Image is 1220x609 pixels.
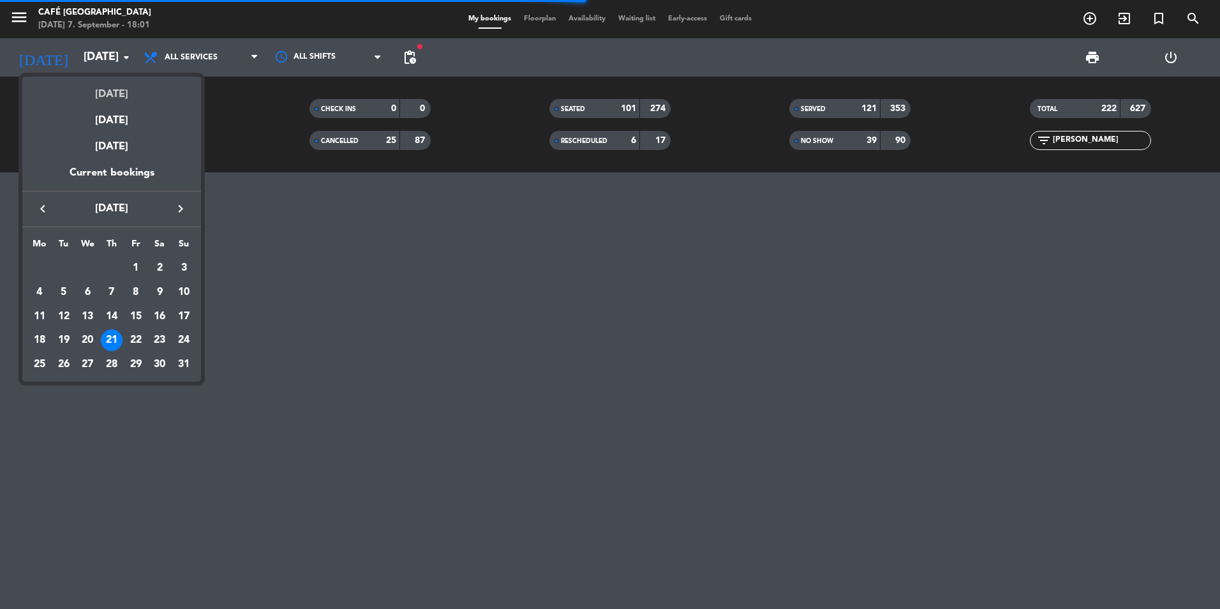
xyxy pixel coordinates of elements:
[125,329,147,351] div: 22
[101,329,123,351] div: 21
[77,354,98,375] div: 27
[75,304,100,329] td: August 13, 2025
[75,352,100,377] td: August 27, 2025
[173,329,195,351] div: 24
[27,280,52,304] td: August 4, 2025
[124,237,148,257] th: Friday
[29,354,50,375] div: 25
[173,201,188,216] i: keyboard_arrow_right
[53,329,75,351] div: 19
[27,304,52,329] td: August 11, 2025
[100,280,124,304] td: August 7, 2025
[54,200,169,217] span: [DATE]
[27,237,52,257] th: Monday
[173,282,195,303] div: 10
[172,352,196,377] td: August 31, 2025
[29,306,50,327] div: 11
[53,306,75,327] div: 12
[53,354,75,375] div: 26
[27,328,52,352] td: August 18, 2025
[31,200,54,217] button: keyboard_arrow_left
[173,257,195,279] div: 3
[149,354,170,375] div: 30
[149,282,170,303] div: 9
[173,306,195,327] div: 17
[53,282,75,303] div: 5
[124,256,148,280] td: August 1, 2025
[22,77,201,103] div: [DATE]
[75,280,100,304] td: August 6, 2025
[124,304,148,329] td: August 15, 2025
[52,304,76,329] td: August 12, 2025
[29,282,50,303] div: 4
[52,280,76,304] td: August 5, 2025
[100,237,124,257] th: Thursday
[124,328,148,352] td: August 22, 2025
[27,256,124,280] td: AUG
[148,280,172,304] td: August 9, 2025
[101,354,123,375] div: 28
[169,200,192,217] button: keyboard_arrow_right
[52,352,76,377] td: August 26, 2025
[125,257,147,279] div: 1
[124,352,148,377] td: August 29, 2025
[172,304,196,329] td: August 17, 2025
[101,306,123,327] div: 14
[100,328,124,352] td: August 21, 2025
[148,328,172,352] td: August 23, 2025
[77,329,98,351] div: 20
[149,306,170,327] div: 16
[52,328,76,352] td: August 19, 2025
[35,201,50,216] i: keyboard_arrow_left
[172,280,196,304] td: August 10, 2025
[148,237,172,257] th: Saturday
[125,306,147,327] div: 15
[22,103,201,129] div: [DATE]
[172,328,196,352] td: August 24, 2025
[172,237,196,257] th: Sunday
[52,237,76,257] th: Tuesday
[27,352,52,377] td: August 25, 2025
[149,329,170,351] div: 23
[22,129,201,165] div: [DATE]
[77,282,98,303] div: 6
[100,352,124,377] td: August 28, 2025
[101,282,123,303] div: 7
[124,280,148,304] td: August 8, 2025
[29,329,50,351] div: 18
[125,354,147,375] div: 29
[22,165,201,191] div: Current bookings
[77,306,98,327] div: 13
[148,304,172,329] td: August 16, 2025
[75,237,100,257] th: Wednesday
[148,352,172,377] td: August 30, 2025
[125,282,147,303] div: 8
[173,354,195,375] div: 31
[100,304,124,329] td: August 14, 2025
[75,328,100,352] td: August 20, 2025
[149,257,170,279] div: 2
[172,256,196,280] td: August 3, 2025
[148,256,172,280] td: August 2, 2025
